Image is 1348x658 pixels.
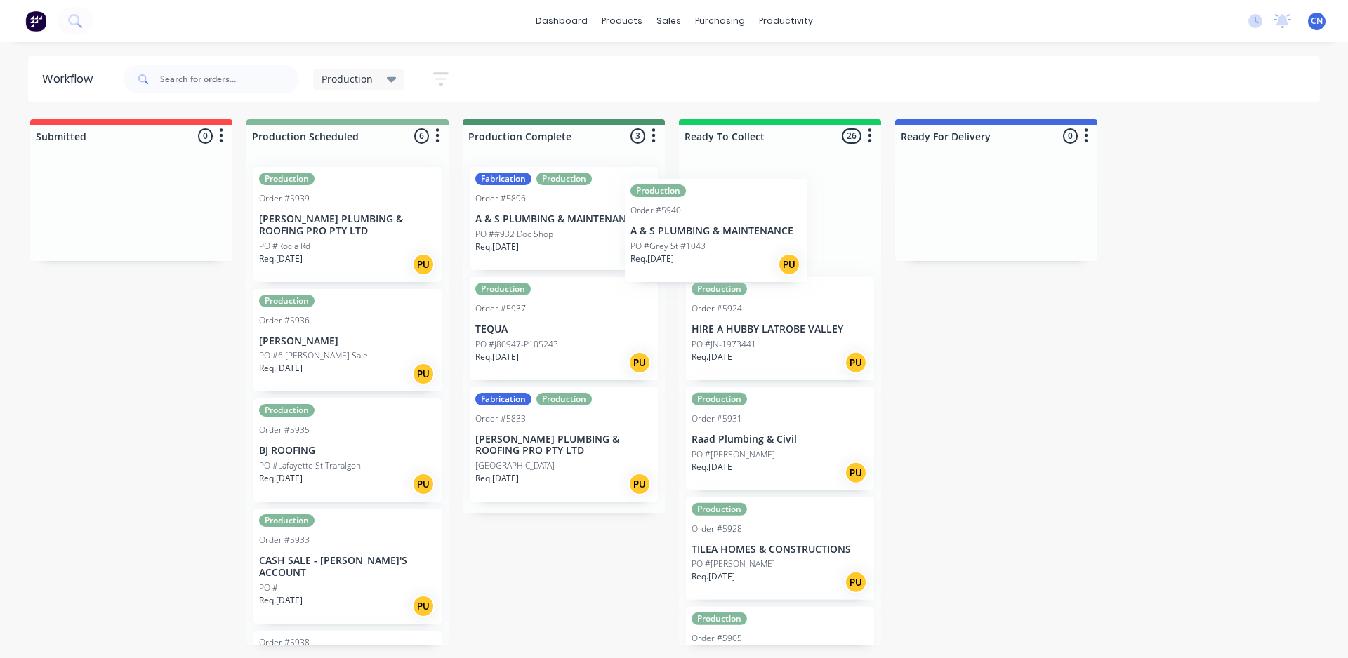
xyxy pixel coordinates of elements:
div: products [595,11,649,32]
input: Search for orders... [160,65,299,93]
div: productivity [752,11,820,32]
span: CN [1311,15,1323,27]
img: Factory [25,11,46,32]
a: dashboard [529,11,595,32]
div: purchasing [688,11,752,32]
div: sales [649,11,688,32]
span: Production [322,72,373,86]
div: Workflow [42,71,100,88]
